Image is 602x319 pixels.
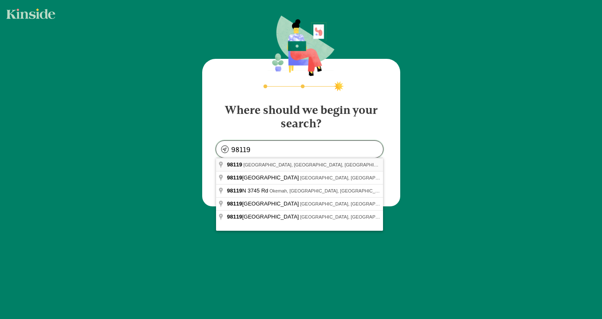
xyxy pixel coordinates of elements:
[227,214,242,220] span: 98119
[227,200,300,207] span: [GEOGRAPHIC_DATA]
[300,201,449,206] span: [GEOGRAPHIC_DATA], [GEOGRAPHIC_DATA], [GEOGRAPHIC_DATA]
[300,214,449,219] span: [GEOGRAPHIC_DATA], [GEOGRAPHIC_DATA], [GEOGRAPHIC_DATA]
[243,162,393,167] span: [GEOGRAPHIC_DATA], [GEOGRAPHIC_DATA], [GEOGRAPHIC_DATA]
[227,174,300,181] span: [GEOGRAPHIC_DATA]
[227,161,242,168] span: 98119
[227,200,242,207] span: 98119
[216,97,387,130] h4: Where should we begin your search?
[300,175,449,180] span: [GEOGRAPHIC_DATA], [GEOGRAPHIC_DATA], [GEOGRAPHIC_DATA]
[227,214,300,220] span: [GEOGRAPHIC_DATA]
[227,174,242,181] span: 98119
[227,187,269,194] span: N 3745 Rd
[227,187,242,194] span: 98119
[216,141,383,158] input: enter zipcode or address
[269,188,388,193] span: Okemah, [GEOGRAPHIC_DATA], [GEOGRAPHIC_DATA]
